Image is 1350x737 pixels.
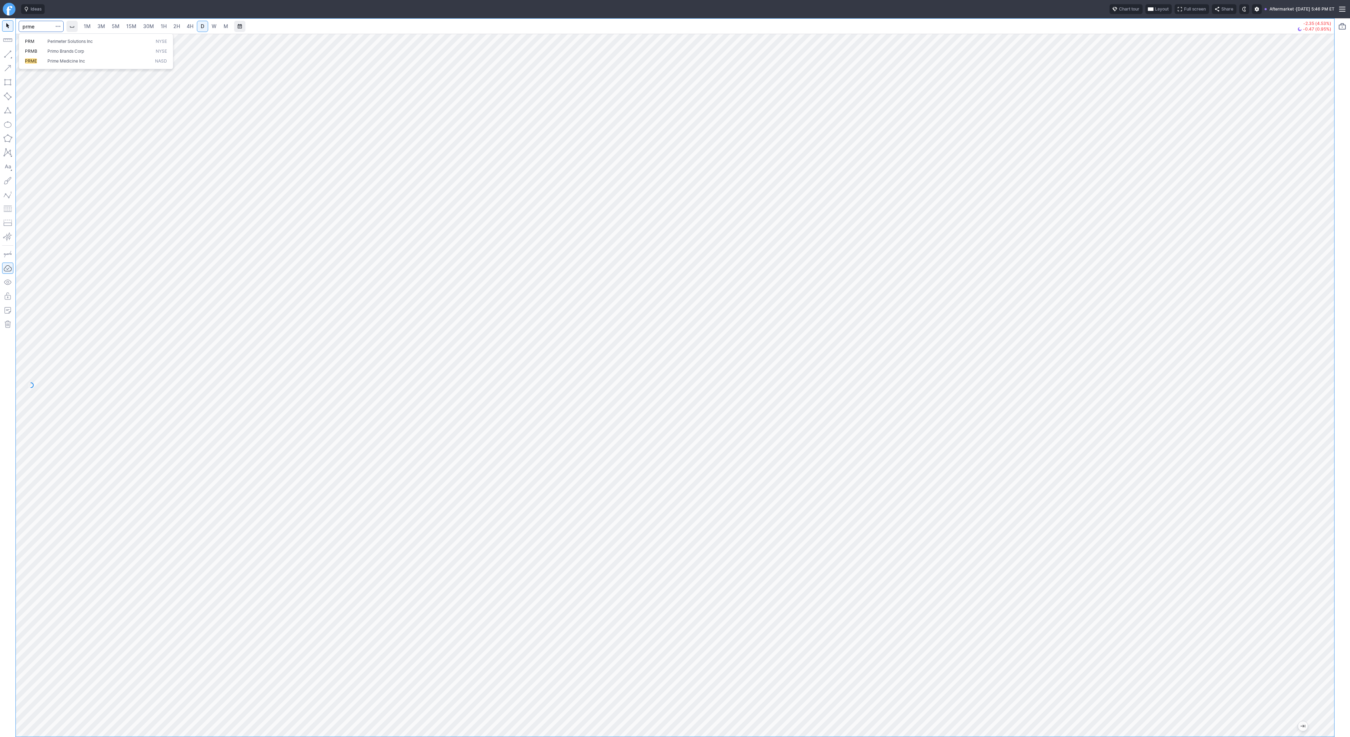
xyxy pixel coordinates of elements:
[184,21,197,32] a: 4H
[1303,27,1331,31] span: -0.47 (0.95%)
[25,49,37,54] span: PRMB
[208,21,220,32] a: W
[2,291,13,302] button: Lock drawings
[19,21,64,32] input: Search
[2,305,13,316] button: Add note
[2,119,13,130] button: Ellipse
[123,21,140,32] a: 15M
[2,231,13,243] button: Anchored VWAP
[220,21,231,32] a: M
[2,133,13,144] button: Polygon
[143,23,154,29] span: 30M
[84,23,91,29] span: 1M
[66,21,78,32] button: Interval
[81,21,94,32] a: 1M
[1298,21,1331,26] p: -2.35 (4.53%)
[126,23,136,29] span: 15M
[224,23,228,29] span: M
[19,33,173,69] div: Search
[1269,6,1296,13] span: Aftermarket ·
[1239,4,1249,14] button: Toggle dark mode
[53,21,63,32] button: Search
[170,21,183,32] a: 2H
[2,49,13,60] button: Line
[2,20,13,32] button: Mouse
[187,23,193,29] span: 4H
[1110,4,1143,14] button: Chart tour
[112,23,120,29] span: 5M
[2,147,13,158] button: XABCD
[2,203,13,214] button: Fibonacci retracements
[161,23,167,29] span: 1H
[212,23,217,29] span: W
[25,58,37,64] span: PRME
[201,23,204,29] span: D
[1212,4,1236,14] button: Share
[109,21,123,32] a: 5M
[2,248,13,260] button: Drawing mode: Single
[25,39,34,44] span: PRM
[1296,6,1335,13] span: [DATE] 5:46 PM ET
[2,175,13,186] button: Brush
[1252,4,1262,14] button: Settings
[2,34,13,46] button: Measure
[47,39,93,44] span: Perimeter Solutions Inc
[140,21,157,32] a: 30M
[1184,6,1206,13] span: Full screen
[2,77,13,88] button: Rectangle
[2,277,13,288] button: Hide drawings
[173,23,180,29] span: 2H
[1155,6,1169,13] span: Layout
[97,23,105,29] span: 3M
[1145,4,1172,14] button: Layout
[157,21,170,32] a: 1H
[31,6,41,13] span: Ideas
[94,21,108,32] a: 3M
[2,91,13,102] button: Rotated rectangle
[2,63,13,74] button: Arrow
[1298,721,1308,731] button: Jump to the most recent bar
[156,39,167,45] span: NYSE
[2,161,13,172] button: Text
[1175,4,1209,14] button: Full screen
[47,58,85,64] span: Prime Medicine Inc
[197,21,208,32] a: D
[47,49,84,54] span: Primo Brands Corp
[155,58,167,64] span: NASD
[2,217,13,228] button: Position
[2,189,13,200] button: Elliott waves
[3,3,15,15] a: Finviz.com
[1119,6,1139,13] span: Chart tour
[2,105,13,116] button: Triangle
[2,319,13,330] button: Remove all autosaved drawings
[156,49,167,54] span: NYSE
[1337,21,1348,32] button: Portfolio watchlist
[1221,6,1233,13] span: Share
[234,21,245,32] button: Range
[2,263,13,274] button: Drawings Autosave: On
[21,4,45,14] button: Ideas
